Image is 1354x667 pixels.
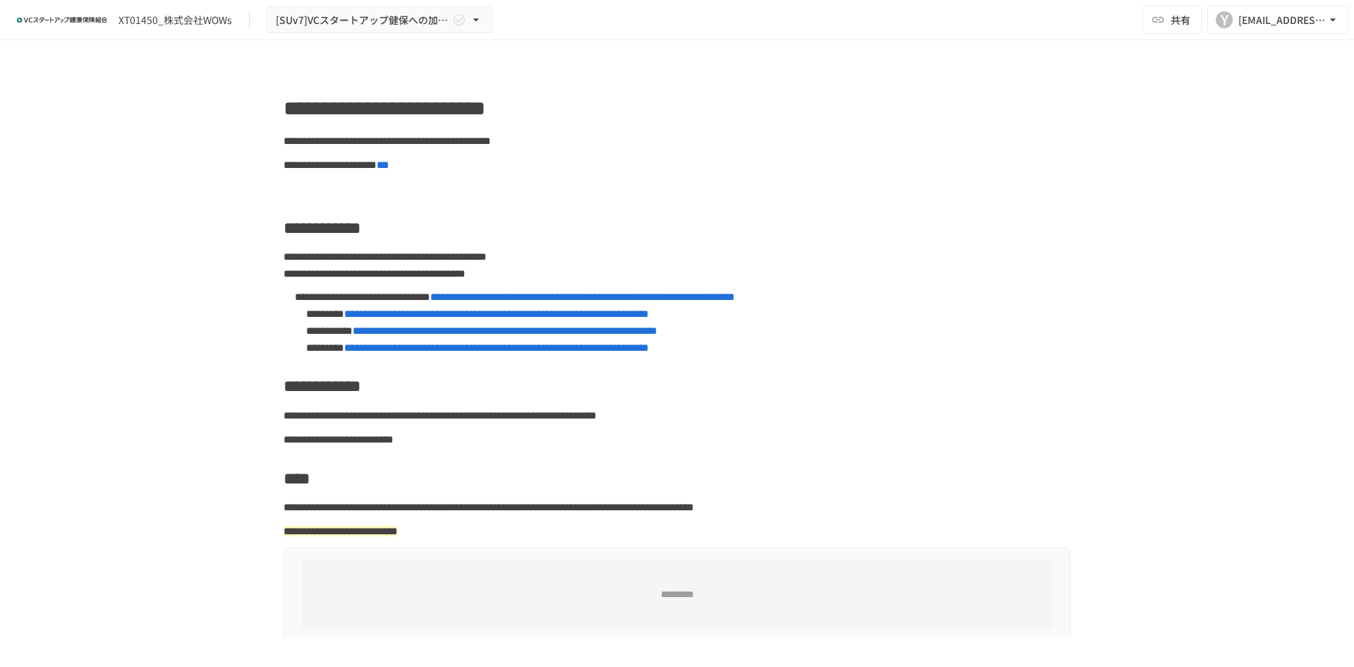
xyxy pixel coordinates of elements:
[17,8,107,31] img: ZDfHsVrhrXUoWEWGWYf8C4Fv4dEjYTEDCNvmL73B7ox
[1216,11,1233,28] div: Y
[118,13,232,28] div: XT01450_株式会社WOWs
[1207,6,1348,34] button: Y[EMAIL_ADDRESS][DOMAIN_NAME]
[1238,11,1326,29] div: [EMAIL_ADDRESS][DOMAIN_NAME]
[1171,12,1190,28] span: 共有
[276,11,449,29] span: [SUv7]VCスタートアップ健保への加入申請手続き
[267,6,492,34] button: [SUv7]VCスタートアップ健保への加入申請手続き
[1142,6,1202,34] button: 共有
